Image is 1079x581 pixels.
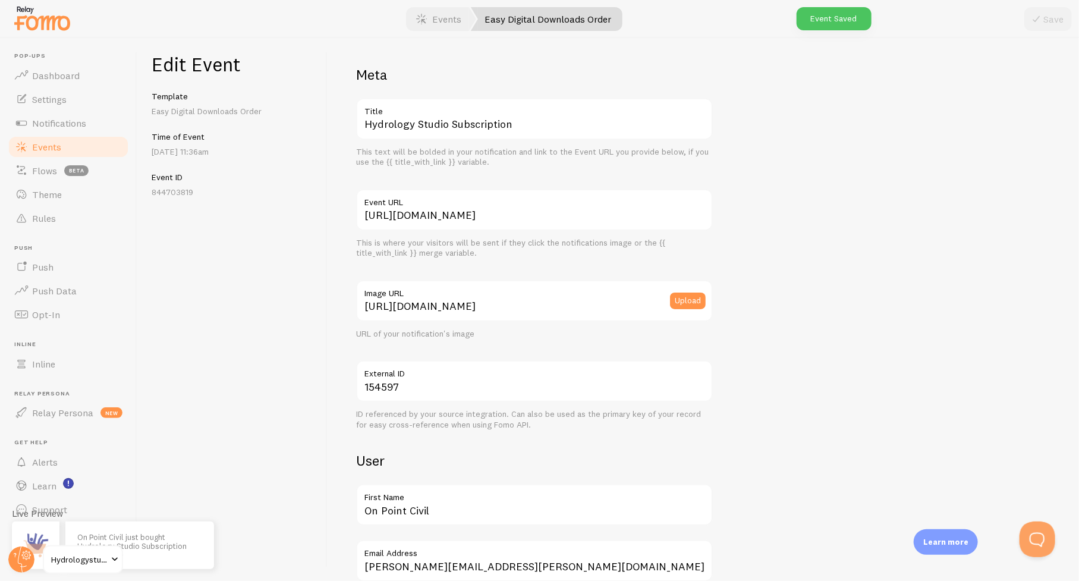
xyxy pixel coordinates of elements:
span: Opt-In [32,309,60,321]
label: External ID [356,360,713,381]
iframe: Help Scout Beacon - Open [1020,522,1055,557]
span: Alerts [32,456,58,468]
p: Easy Digital Downloads Order [152,105,313,117]
span: Support [32,504,67,516]
label: Image URL [356,280,713,300]
h2: Meta [356,65,713,84]
a: Learn [7,474,130,498]
a: Push Data [7,279,130,303]
span: Dashboard [32,70,80,81]
span: Inline [14,341,130,348]
span: Get Help [14,439,130,447]
a: Alerts [7,450,130,474]
img: fomo-relay-logo-orange.svg [12,3,72,33]
h5: Time of Event [152,131,313,142]
label: Event URL [356,189,713,209]
span: Events [32,141,61,153]
span: Push [14,244,130,252]
a: Dashboard [7,64,130,87]
span: Relay Persona [14,390,130,398]
span: Inline [32,358,55,370]
div: This is where your visitors will be sent if they click the notifications image or the {{ title_wi... [356,238,713,259]
label: Email Address [356,540,713,560]
a: Push [7,255,130,279]
label: Title [356,98,713,118]
div: Learn more [914,529,978,555]
h5: Event ID [152,172,313,183]
span: Pop-ups [14,52,130,60]
a: Support [7,498,130,522]
svg: <p>Watch New Feature Tutorials!</p> [63,478,74,489]
a: Opt-In [7,303,130,326]
p: Learn more [923,536,968,548]
a: Rules [7,206,130,230]
span: Push Data [32,285,77,297]
span: Push [32,261,54,273]
span: Theme [32,189,62,200]
span: Learn [32,480,56,492]
span: beta [64,165,89,176]
p: [DATE] 11:36am [152,146,313,158]
a: Settings [7,87,130,111]
span: Rules [32,212,56,224]
p: 844703819 [152,186,313,198]
a: Hydrologystudio [43,545,123,574]
span: Hydrologystudio [51,552,108,567]
div: URL of your notification's image [356,329,713,340]
div: This text will be bolded in your notification and link to the Event URL you provide below, if you... [356,147,713,168]
a: Theme [7,183,130,206]
span: new [100,407,122,418]
h5: Template [152,91,313,102]
label: First Name [356,484,713,504]
h1: Edit Event [152,52,313,77]
h2: User [356,451,713,470]
a: Relay Persona new [7,401,130,425]
a: Events [7,135,130,159]
span: Relay Persona [32,407,93,419]
span: Flows [32,165,57,177]
a: Notifications [7,111,130,135]
div: Event Saved [797,7,872,30]
button: Upload [670,293,706,309]
span: Notifications [32,117,86,129]
a: Inline [7,352,130,376]
span: Settings [32,93,67,105]
a: Flows beta [7,159,130,183]
div: ID referenced by your source integration. Can also be used as the primary key of your record for ... [356,409,713,430]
